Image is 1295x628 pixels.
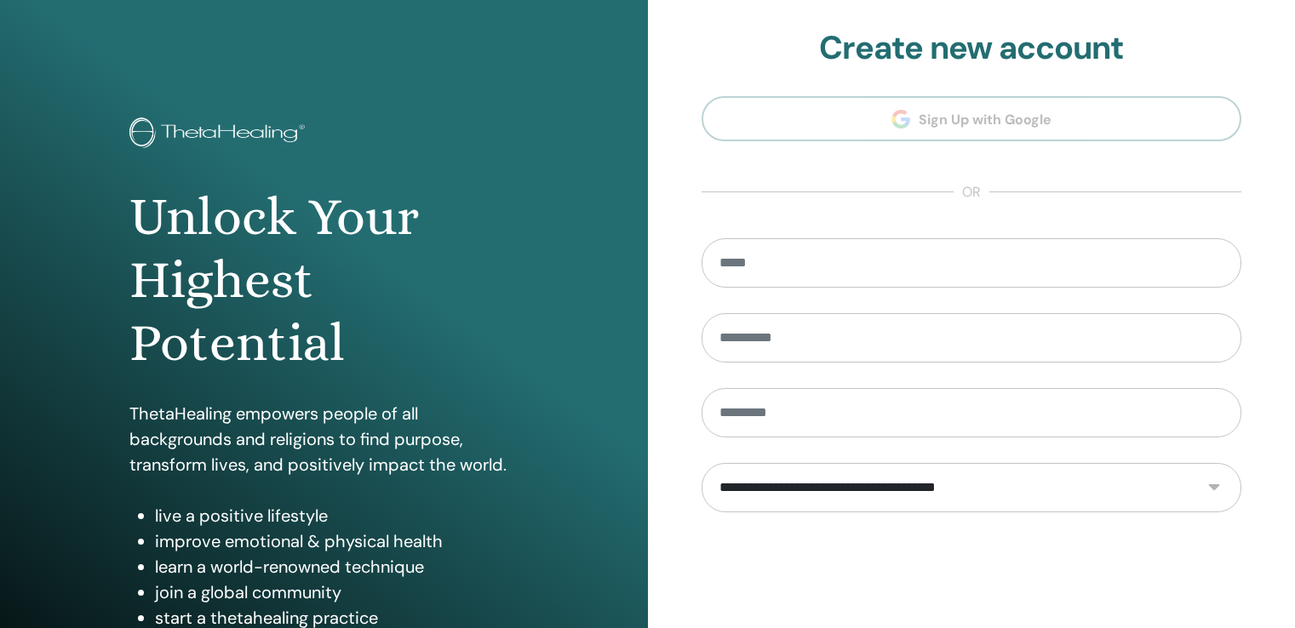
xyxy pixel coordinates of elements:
li: join a global community [155,579,519,605]
h1: Unlock Your Highest Potential [129,186,519,375]
h2: Create new account [702,29,1242,68]
iframe: reCAPTCHA [842,538,1101,604]
li: live a positive lifestyle [155,503,519,528]
span: or [954,182,989,203]
li: learn a world-renowned technique [155,554,519,579]
p: ThetaHealing empowers people of all backgrounds and religions to find purpose, transform lives, a... [129,401,519,477]
li: improve emotional & physical health [155,528,519,554]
